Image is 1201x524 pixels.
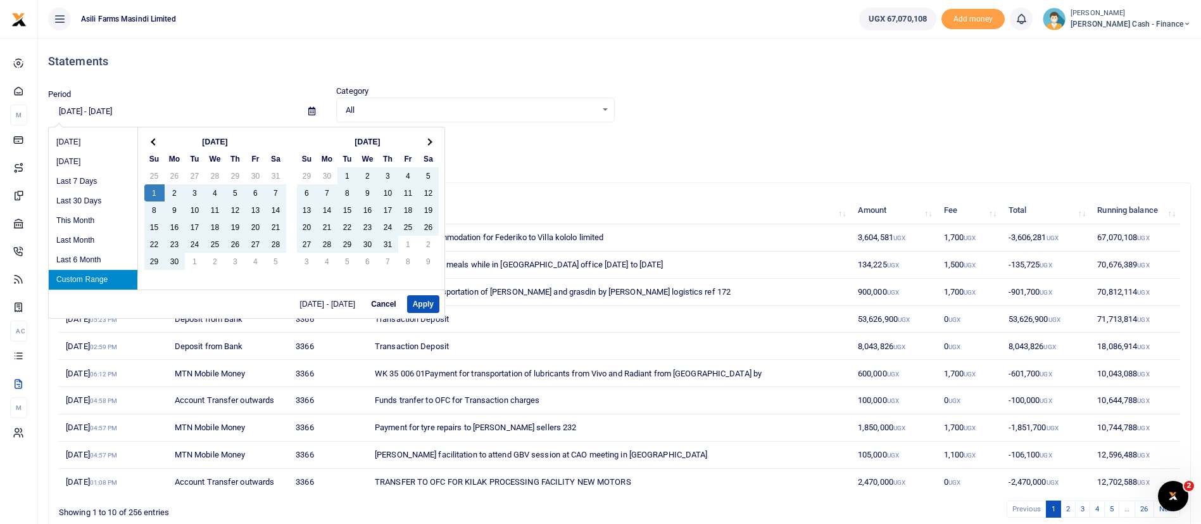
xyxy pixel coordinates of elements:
[1048,316,1060,323] small: UGX
[1001,469,1090,495] td: -2,470,000
[205,236,225,253] td: 25
[418,184,439,201] td: 12
[937,252,1002,279] td: 1,500
[168,360,289,387] td: MTN Mobile Money
[1047,425,1059,431] small: UGX
[1090,333,1180,360] td: 18,086,914
[898,316,910,323] small: UGX
[49,152,137,172] li: [DATE]
[297,201,317,219] td: 13
[49,211,137,231] li: This Month
[368,279,851,306] td: WK 35 006 01Transportation of [PERSON_NAME] and grasdin by [PERSON_NAME] logistics ref 172
[1001,414,1090,442] td: -1,851,700
[266,150,286,167] th: Sa
[300,300,361,308] span: [DATE] - [DATE]
[337,150,358,167] th: Tu
[165,253,185,270] td: 30
[165,219,185,236] td: 16
[289,333,368,360] td: 3366
[1090,387,1180,414] td: 10,644,788
[964,425,976,431] small: UGX
[317,253,337,270] td: 4
[1090,442,1180,469] td: 12,596,488
[185,184,205,201] td: 3
[1137,316,1149,323] small: UGX
[246,201,266,219] td: 13
[1090,252,1180,279] td: 70,676,389
[11,14,27,23] a: logo-small logo-large logo-large
[1043,8,1066,30] img: profile-user
[144,253,165,270] td: 29
[48,137,1191,151] p: Download
[368,333,851,360] td: Transaction Deposit
[398,167,418,184] td: 4
[1090,414,1180,442] td: 10,744,788
[165,236,185,253] td: 23
[368,197,851,224] th: Memo: activate to sort column ascending
[887,371,899,378] small: UGX
[887,397,899,404] small: UGX
[851,414,937,442] td: 1,850,000
[398,201,418,219] td: 18
[851,442,937,469] td: 105,000
[887,452,899,459] small: UGX
[937,224,1002,252] td: 1,700
[246,253,266,270] td: 4
[59,306,168,333] td: [DATE]
[1043,343,1055,350] small: UGX
[368,360,851,387] td: WK 35 006 01Payment for transportation of lubricants from Vivo and Radiant from [GEOGRAPHIC_DATA] by
[90,343,118,350] small: 02:59 PM
[1154,501,1180,518] a: Next
[358,236,378,253] td: 30
[1001,252,1090,279] td: -135,725
[49,191,137,211] li: Last 30 Days
[337,201,358,219] td: 15
[165,184,185,201] td: 2
[1001,333,1090,360] td: 8,043,826
[337,167,358,184] td: 1
[317,150,337,167] th: Mo
[297,184,317,201] td: 6
[1075,501,1090,518] a: 3
[246,167,266,184] td: 30
[144,167,165,184] td: 25
[358,253,378,270] td: 6
[11,12,27,27] img: logo-small
[859,8,936,30] a: UGX 67,070,108
[937,387,1002,414] td: 0
[358,184,378,201] td: 9
[398,219,418,236] td: 25
[851,306,937,333] td: 53,626,900
[205,201,225,219] td: 11
[225,236,246,253] td: 26
[378,167,398,184] td: 3
[887,289,899,296] small: UGX
[941,9,1005,30] span: Add money
[964,262,976,269] small: UGX
[378,201,398,219] td: 17
[1001,306,1090,333] td: 53,626,900
[1090,279,1180,306] td: 70,812,114
[1047,479,1059,486] small: UGX
[1040,371,1052,378] small: UGX
[266,219,286,236] td: 21
[59,414,168,442] td: [DATE]
[225,253,246,270] td: 3
[10,321,27,342] li: Ac
[398,253,418,270] td: 8
[851,469,937,495] td: 2,470,000
[893,234,905,241] small: UGX
[90,479,118,486] small: 01:08 PM
[1137,289,1149,296] small: UGX
[948,316,960,323] small: UGX
[418,150,439,167] th: Sa
[337,184,358,201] td: 8
[346,104,596,117] span: All
[225,201,246,219] td: 12
[289,387,368,414] td: 3366
[59,442,168,469] td: [DATE]
[168,414,289,442] td: MTN Mobile Money
[289,360,368,387] td: 3366
[368,387,851,414] td: Funds tranfer to OFC for Transaction charges
[1001,279,1090,306] td: -901,700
